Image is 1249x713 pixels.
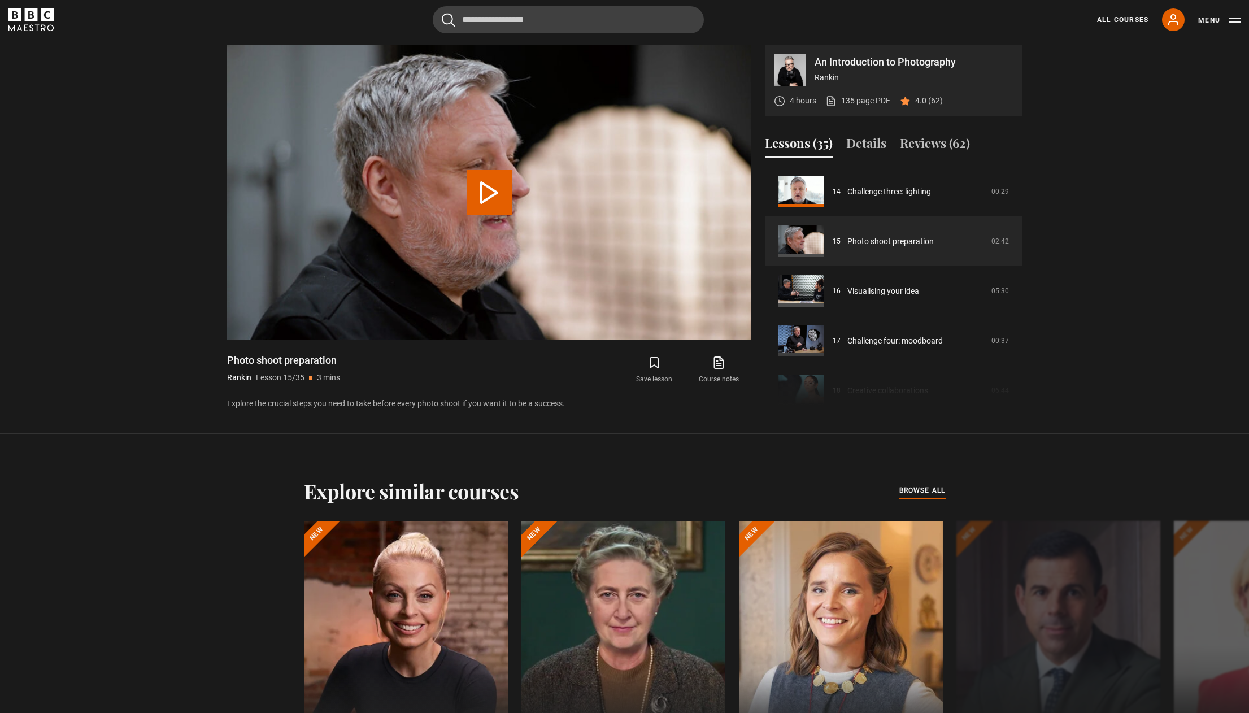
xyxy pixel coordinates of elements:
span: browse all [899,485,946,496]
p: 4.0 (62) [915,95,943,107]
h2: Explore similar courses [304,479,519,503]
p: Lesson 15/35 [256,372,304,384]
a: 135 page PDF [825,95,890,107]
svg: BBC Maestro [8,8,54,31]
button: Reviews (62) [900,134,970,158]
p: 4 hours [790,95,816,107]
a: Challenge three: lighting [847,186,931,198]
h1: Photo shoot preparation [227,354,340,367]
video-js: Video Player [227,45,751,340]
a: All Courses [1097,15,1148,25]
a: browse all [899,485,946,497]
p: 3 mins [317,372,340,384]
button: Details [846,134,886,158]
input: Search [433,6,704,33]
button: Lessons (35) [765,134,833,158]
p: Rankin [227,372,251,384]
a: Visualising your idea [847,285,919,297]
button: Submit the search query [442,13,455,27]
a: Challenge four: moodboard [847,335,943,347]
p: Rankin [815,72,1013,84]
a: Course notes [686,354,751,386]
p: Explore the crucial steps you need to take before every photo shoot if you want it to be a success. [227,398,751,410]
button: Toggle navigation [1198,15,1241,26]
button: Save lesson [622,354,686,386]
p: An Introduction to Photography [815,57,1013,67]
a: Photo shoot preparation [847,236,934,247]
button: Play Lesson Photo shoot preparation [467,170,512,215]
